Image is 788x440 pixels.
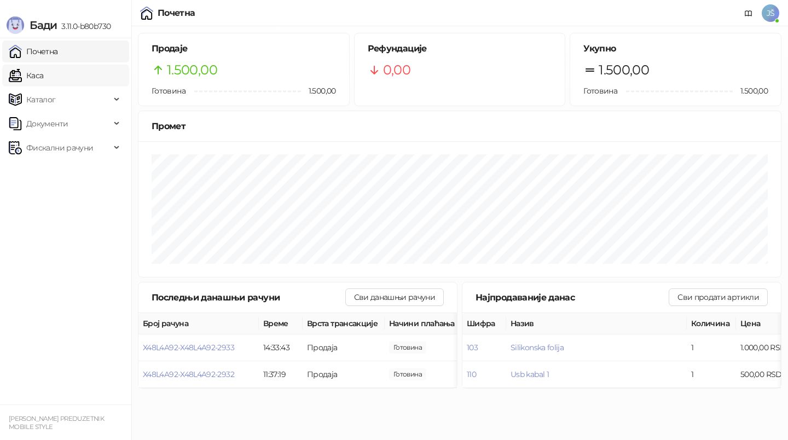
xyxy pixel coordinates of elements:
[733,85,768,97] span: 1.500,00
[687,334,736,361] td: 1
[26,137,93,159] span: Фискални рачуни
[152,42,336,55] h5: Продаје
[158,9,195,18] div: Почетна
[167,60,217,80] span: 1.500,00
[138,313,259,334] th: Број рачуна
[669,288,768,306] button: Сви продати артикли
[259,361,303,388] td: 11:37:19
[583,42,768,55] h5: Укупно
[9,415,104,431] small: [PERSON_NAME] PREDUZETNIK MOBILE STYLE
[687,313,736,334] th: Количина
[9,40,58,62] a: Почетна
[687,361,736,388] td: 1
[9,65,43,86] a: Каса
[143,369,234,379] button: X48L4A92-X48L4A92-2932
[143,343,234,352] button: X48L4A92-X48L4A92-2933
[303,361,385,388] td: Продаја
[303,313,385,334] th: Врста трансакције
[259,313,303,334] th: Време
[583,86,617,96] span: Готовина
[476,291,669,304] div: Најпродаваније данас
[506,313,687,334] th: Назив
[467,369,476,379] button: 110
[303,334,385,361] td: Продаја
[30,19,57,32] span: Бади
[152,86,186,96] span: Готовина
[57,21,111,31] span: 3.11.0-b80b730
[511,343,564,352] button: Silikonska folija
[383,60,410,80] span: 0,00
[26,113,68,135] span: Документи
[152,291,345,304] div: Последњи данашњи рачуни
[511,369,549,379] button: Usb kabal 1
[599,60,649,80] span: 1.500,00
[385,313,494,334] th: Начини плаћања
[389,341,426,354] span: 1.000,00
[259,334,303,361] td: 14:33:43
[762,4,779,22] span: JŠ
[740,4,757,22] a: Документација
[152,119,768,133] div: Промет
[345,288,444,306] button: Сви данашњи рачуни
[462,313,506,334] th: Шифра
[368,42,552,55] h5: Рефундације
[467,343,478,352] button: 103
[301,85,336,97] span: 1.500,00
[7,16,24,34] img: Logo
[26,89,56,111] span: Каталог
[389,368,426,380] span: 500,00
